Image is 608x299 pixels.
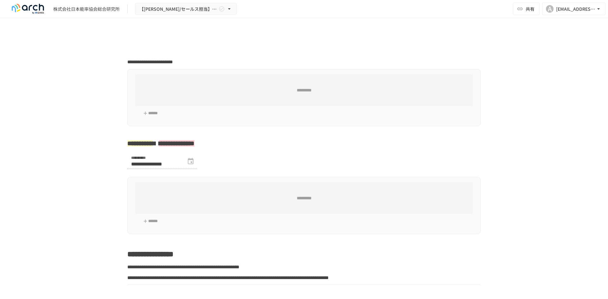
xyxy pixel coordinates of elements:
div: 株式会社日本能率協会総合研究所 [53,6,120,12]
button: 共有 [513,3,540,15]
img: logo-default@2x-9cf2c760.svg [8,4,48,14]
span: 【[PERSON_NAME]/セールス担当】株式会社日本能率協会総合研究所様_初期設定サポート [139,5,217,13]
span: 共有 [526,5,535,12]
button: A[EMAIL_ADDRESS][DOMAIN_NAME] [542,3,605,15]
div: A [546,5,554,13]
button: 【[PERSON_NAME]/セールス担当】株式会社日本能率協会総合研究所様_初期設定サポート [135,3,237,15]
div: [EMAIL_ADDRESS][DOMAIN_NAME] [556,5,595,13]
